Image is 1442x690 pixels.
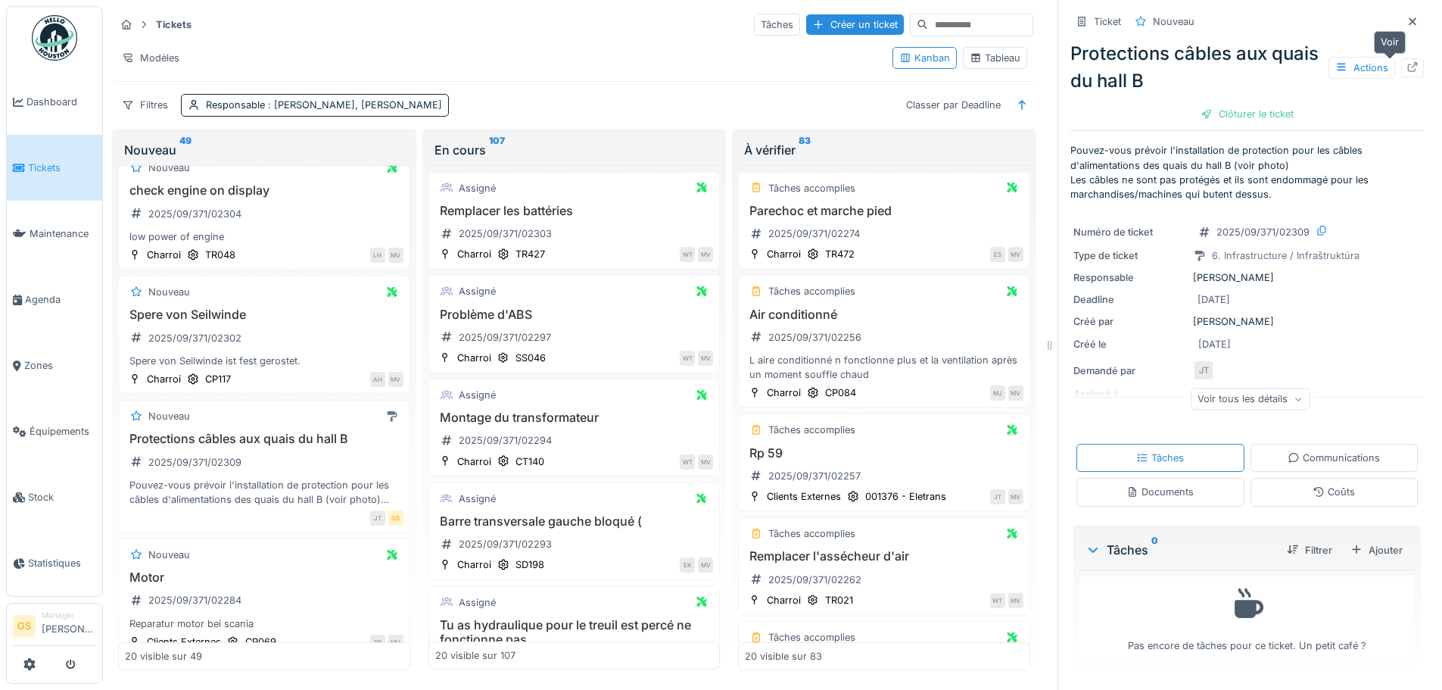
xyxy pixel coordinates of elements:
[7,267,102,333] a: Agenda
[28,161,96,175] span: Tickets
[125,617,403,631] div: Reparatur motor bei scania
[515,454,544,469] div: CT140
[370,510,385,526] div: JT
[745,308,1023,322] h3: Air conditionné
[767,593,801,607] div: Charroi
[1193,360,1214,381] div: JT
[30,226,96,241] span: Maintenance
[25,292,96,307] span: Agenda
[768,423,855,437] div: Tâches accomplies
[205,248,235,262] div: TR048
[457,247,491,261] div: Charroi
[1085,541,1275,559] div: Tâches
[1191,388,1310,410] div: Voir tous les détails
[148,409,190,423] div: Nouveau
[148,593,241,607] div: 2025/09/371/02284
[115,94,175,116] div: Filtres
[515,351,546,365] div: SS046
[515,557,544,572] div: SD198
[459,181,496,195] div: Assigné
[435,618,714,647] h3: Tu as hydraulique pour le treuil est percé ne fonctionne pas
[7,201,102,267] a: Maintenance
[1288,451,1380,465] div: Communications
[745,353,1023,382] div: L aire conditionné n fonctionne plus et la ventilation après un moment souffle chaud
[768,469,861,483] div: 2025/09/371/02257
[7,69,102,135] a: Dashboard
[459,226,552,241] div: 2025/09/371/02303
[767,386,801,400] div: Charroi
[206,98,442,112] div: Responsable
[265,99,442,111] span: : [PERSON_NAME], [PERSON_NAME]
[825,247,855,261] div: TR472
[125,354,403,368] div: Spere von Seilwinde ist fest gerostet.
[825,386,856,400] div: CP084
[990,386,1005,401] div: MJ
[435,204,714,218] h3: Remplacer les battéries
[434,141,715,159] div: En cours
[754,14,800,36] div: Tâches
[125,183,403,198] h3: check engine on display
[1073,270,1421,285] div: [PERSON_NAME]
[698,557,713,573] div: MV
[768,226,860,241] div: 2025/09/371/02274
[1073,337,1187,351] div: Créé le
[435,514,714,529] h3: Barre transversale gauche bloqué (
[459,433,552,448] div: 2025/09/371/02294
[698,454,713,470] div: MV
[28,556,96,570] span: Statistiques
[7,333,102,398] a: Zones
[1151,541,1158,559] sup: 0
[388,510,403,526] div: GS
[680,557,695,573] div: EK
[1344,540,1409,560] div: Ajouter
[1073,314,1187,329] div: Créé par
[124,141,404,159] div: Nouveau
[1194,104,1300,124] div: Clôturer le ticket
[767,247,801,261] div: Charroi
[680,454,695,470] div: WT
[245,635,276,649] div: CP069
[148,455,241,470] div: 2025/09/371/02309
[990,247,1005,262] div: ES
[1073,292,1187,307] div: Deadline
[698,351,713,366] div: MV
[24,358,96,373] span: Zones
[459,284,496,298] div: Assigné
[7,135,102,201] a: Tickets
[745,204,1023,218] h3: Parechoc et marche pied
[1008,386,1023,401] div: MV
[435,411,714,425] h3: Montage du transformateur
[970,51,1020,65] div: Tableau
[42,610,96,642] li: [PERSON_NAME]
[115,47,186,69] div: Modèles
[459,388,496,402] div: Assigné
[1212,248,1359,263] div: 6. Infrastructure / Infraštruktúra
[205,372,231,386] div: CP117
[1089,583,1405,654] div: Pas encore de tâches pour ce ticket. Un petit café ?
[459,330,551,345] div: 2025/09/371/02297
[179,141,192,159] sup: 49
[990,489,1005,504] div: JT
[148,207,241,221] div: 2025/09/371/02304
[1313,485,1355,499] div: Coûts
[435,308,714,322] h3: Problème d'ABS
[32,15,77,61] img: Badge_color-CXgf-gQk.svg
[768,330,861,345] div: 2025/09/371/02256
[388,248,403,263] div: MV
[768,630,855,645] div: Tâches accomplies
[370,635,385,650] div: PB
[899,94,1008,116] div: Classer par Deadline
[768,284,855,298] div: Tâches accomplies
[698,247,713,262] div: MV
[1070,40,1424,95] div: Protections câbles aux quais du hall B
[150,17,198,32] strong: Tickets
[42,610,96,621] div: Manager
[147,248,181,262] div: Charroi
[388,635,403,650] div: MV
[1073,225,1187,239] div: Numéro de ticket
[148,548,190,562] div: Nouveau
[148,285,190,299] div: Nouveau
[1198,292,1230,307] div: [DATE]
[125,478,403,507] div: Pouvez-vous prévoir l'installation de protection pour les câbles d'alimentations des quais du hal...
[459,492,496,506] div: Assigné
